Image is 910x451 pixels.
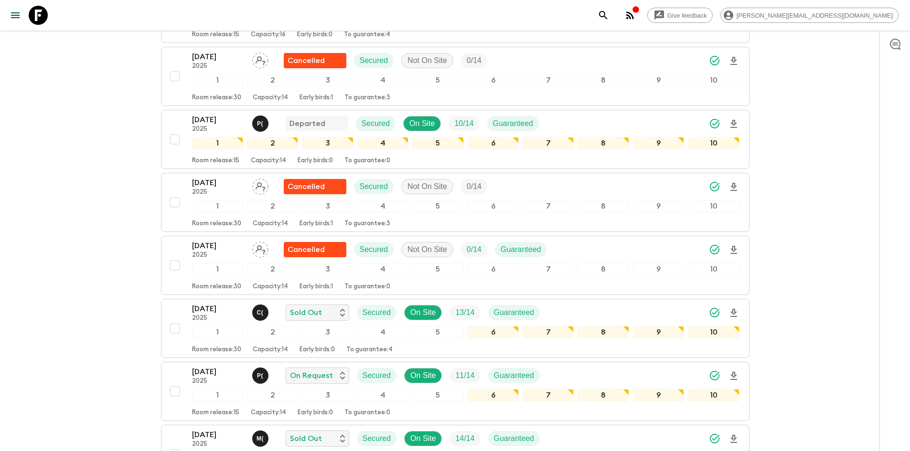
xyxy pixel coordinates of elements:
span: Can (Jeerawut) Mapromjai [252,307,270,315]
div: 8 [578,263,629,275]
p: [DATE] [192,366,245,378]
div: 7 [523,74,574,86]
div: 4 [357,263,408,275]
div: 10 [688,74,739,86]
p: Early birds: 0 [300,346,335,354]
p: Secured [360,55,388,66]
div: Secured [354,179,394,194]
div: 7 [523,326,574,338]
div: 3 [302,200,353,212]
button: P( [252,367,270,384]
p: Secured [360,244,388,255]
div: 8 [578,74,629,86]
p: Sold Out [290,433,322,444]
div: 2 [247,326,298,338]
p: To guarantee: 0 [344,283,390,291]
button: [DATE]2025Assign pack leaderFlash Pack cancellationSecuredNot On SiteTrip FillGuaranteed123456789... [161,236,749,295]
p: 2025 [192,441,245,448]
p: 0 / 14 [467,181,482,192]
p: Cancelled [288,181,325,192]
div: 1 [192,74,243,86]
div: 5 [412,74,463,86]
div: 6 [468,389,519,401]
p: To guarantee: 0 [344,157,390,165]
p: Cancelled [288,55,325,66]
div: 2 [247,389,298,401]
p: On Site [409,118,435,129]
div: Not On Site [401,53,453,68]
div: 3 [302,137,353,149]
div: 4 [357,326,408,338]
div: 4 [357,137,408,149]
span: [PERSON_NAME][EMAIL_ADDRESS][DOMAIN_NAME] [731,12,898,19]
div: Flash Pack cancellation [284,179,346,194]
div: 2 [247,263,298,275]
button: C( [252,304,270,321]
div: 5 [412,200,463,212]
svg: Synced Successfully [709,55,720,66]
p: 2025 [192,126,245,133]
div: Not On Site [401,179,453,194]
p: 2025 [192,378,245,385]
p: Room release: 15 [192,31,239,39]
div: 6 [468,200,519,212]
div: 2 [247,200,298,212]
div: 5 [412,137,463,149]
div: Trip Fill [461,53,487,68]
p: 13 / 14 [455,307,474,318]
div: Trip Fill [449,116,479,131]
div: 7 [523,263,574,275]
button: [DATE]2025Assign pack leaderFlash Pack cancellationSecuredNot On SiteTrip Fill12345678910Room rel... [161,173,749,232]
p: [DATE] [192,177,245,189]
div: 5 [412,326,463,338]
div: 1 [192,389,243,401]
p: Guaranteed [501,244,541,255]
p: To guarantee: 3 [344,220,390,228]
div: Trip Fill [450,305,480,320]
p: To guarantee: 4 [346,346,393,354]
div: 1 [192,326,243,338]
p: Room release: 30 [192,94,241,102]
button: [DATE]2025Assign pack leaderFlash Pack cancellationSecuredNot On SiteTrip Fill12345678910Room rel... [161,47,749,106]
p: Room release: 30 [192,220,241,228]
p: 2025 [192,63,245,70]
div: 10 [688,263,739,275]
p: Guaranteed [493,118,534,129]
p: Capacity: 16 [251,31,286,39]
div: 5 [412,263,463,275]
p: Early birds: 0 [298,157,333,165]
span: Assign pack leader [252,55,268,63]
div: 4 [357,74,408,86]
p: 0 / 14 [467,55,482,66]
div: 9 [633,74,684,86]
div: Trip Fill [450,431,480,446]
p: [DATE] [192,51,245,63]
div: 10 [688,326,739,338]
p: On Site [410,370,436,381]
div: 6 [468,137,519,149]
button: M( [252,430,270,447]
p: Early birds: 1 [300,94,333,102]
button: [DATE]2025Can (Jeerawut) MapromjaiSold OutSecuredOn SiteTrip FillGuaranteed12345678910Room releas... [161,299,749,358]
svg: Synced Successfully [709,181,720,192]
button: search adventures [594,6,613,25]
p: On Site [410,307,436,318]
div: 4 [357,200,408,212]
div: Flash Pack cancellation [284,242,346,257]
div: 2 [247,74,298,86]
p: On Site [410,433,436,444]
p: Not On Site [407,244,447,255]
p: Early birds: 1 [300,220,333,228]
div: 1 [192,263,243,275]
div: 4 [357,389,408,401]
div: 10 [688,200,739,212]
div: 9 [633,263,684,275]
p: C ( [257,309,264,316]
p: 14 / 14 [455,433,474,444]
div: 2 [247,137,298,149]
div: On Site [404,431,442,446]
p: Capacity: 14 [253,94,288,102]
div: Flash Pack cancellation [284,53,346,68]
p: To guarantee: 0 [344,409,390,417]
svg: Synced Successfully [709,307,720,318]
